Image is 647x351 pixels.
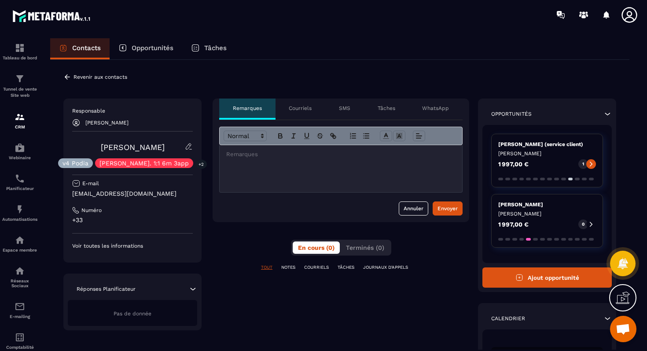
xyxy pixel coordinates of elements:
span: Terminés (0) [346,244,384,251]
p: Comptabilité [2,345,37,350]
button: Terminés (0) [341,241,390,254]
a: [PERSON_NAME] [101,143,165,152]
p: Calendrier [491,315,525,322]
p: Espace membre [2,248,37,252]
img: formation [15,43,25,53]
button: Envoyer [433,201,463,216]
p: Planificateur [2,186,37,191]
img: formation [15,112,25,122]
img: logo [12,8,92,24]
a: emailemailE-mailing [2,295,37,325]
a: formationformationCRM [2,105,37,136]
p: Numéro [81,207,102,214]
img: automations [15,143,25,153]
p: NOTES [281,264,295,271]
p: WhatsApp [422,105,449,112]
p: [PERSON_NAME]. 1:1 6m 3app [99,160,189,166]
p: Réponses Planificateur [77,285,136,292]
p: Tunnel de vente Site web [2,86,37,99]
p: +2 [195,160,207,169]
a: Opportunités [110,38,182,59]
a: Contacts [50,38,110,59]
p: CRM [2,124,37,129]
p: Opportunités [491,110,532,117]
p: Revenir aux contacts [74,74,127,80]
p: Contacts [72,44,101,52]
div: Envoyer [437,204,458,213]
img: automations [15,235,25,245]
p: SMS [339,105,350,112]
p: Voir toutes les informations [72,242,193,249]
div: Ouvrir le chat [610,316,636,342]
p: [PERSON_NAME] [498,150,596,157]
a: automationsautomationsAutomatisations [2,197,37,228]
p: 1 997,00 € [498,161,529,167]
a: automationsautomationsEspace membre [2,228,37,259]
p: Tableau de bord [2,55,37,60]
p: 1 [582,161,584,167]
a: Tâches [182,38,235,59]
button: Ajout opportunité [482,267,612,288]
a: automationsautomationsWebinaire [2,136,37,167]
p: Webinaire [2,155,37,160]
p: TÂCHES [338,264,354,271]
p: Tâches [204,44,227,52]
p: Réseaux Sociaux [2,278,37,288]
p: Opportunités [132,44,173,52]
p: E-mail [82,180,99,187]
p: [PERSON_NAME] [85,120,129,126]
a: formationformationTableau de bord [2,36,37,67]
p: E-mailing [2,314,37,319]
p: [PERSON_NAME] [498,210,596,217]
p: TOUT [261,264,272,271]
p: Tâches [378,105,395,112]
span: Pas de donnée [114,311,151,317]
button: Annuler [399,201,428,216]
p: [PERSON_NAME] (service client) [498,141,596,148]
p: Courriels [289,105,312,112]
p: +33 [72,216,193,224]
p: [EMAIL_ADDRESS][DOMAIN_NAME] [72,190,193,198]
p: Responsable [72,107,193,114]
p: 1 997,00 € [498,221,529,227]
a: social-networksocial-networkRéseaux Sociaux [2,259,37,295]
p: JOURNAUX D'APPELS [363,264,408,271]
img: automations [15,204,25,215]
p: v4 Podia [62,160,88,166]
img: email [15,301,25,312]
a: schedulerschedulerPlanificateur [2,167,37,197]
button: En cours (0) [293,241,340,254]
img: accountant [15,332,25,343]
span: En cours (0) [298,244,335,251]
img: formation [15,73,25,84]
img: social-network [15,266,25,276]
p: Remarques [233,105,262,112]
p: Automatisations [2,217,37,222]
a: formationformationTunnel de vente Site web [2,67,37,105]
p: COURRIELS [304,264,329,271]
img: scheduler [15,173,25,184]
p: 0 [582,221,585,227]
p: [PERSON_NAME] [498,201,596,208]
